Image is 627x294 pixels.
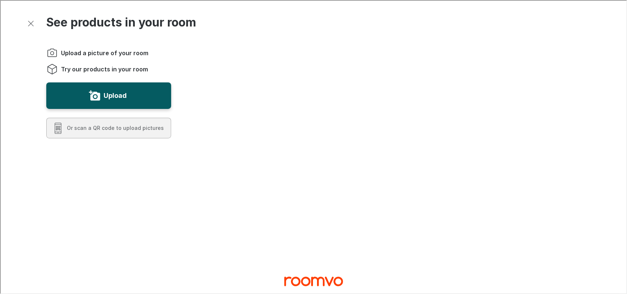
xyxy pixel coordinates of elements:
[60,64,147,72] span: Try our products in your room
[46,82,170,108] button: Upload a picture of your room
[46,117,170,138] button: Scan a QR code to upload pictures
[284,273,342,288] a: Visit Evermore Floors homepage
[103,89,126,101] label: Upload
[46,46,170,74] ol: Instructions
[60,48,148,56] span: Upload a picture of your room
[24,16,37,29] button: Exit visualizer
